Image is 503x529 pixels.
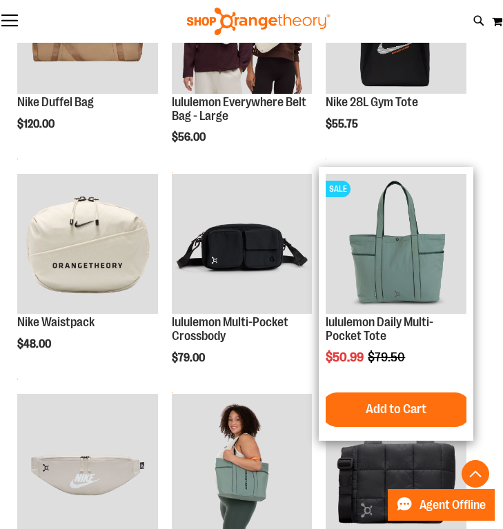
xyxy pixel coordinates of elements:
img: Shop Orangetheory [185,8,332,35]
span: $48.00 [17,338,53,350]
span: $79.00 [172,352,207,364]
span: $50.99 [326,350,366,364]
a: Nike Waistpack [17,174,158,317]
div: product [319,167,473,441]
div: product [10,167,165,386]
img: lululemon Daily Multi-Pocket Tote [326,174,466,315]
button: Back To Top [462,460,489,488]
span: Add to Cart [366,401,426,417]
span: Agent Offline [420,499,486,512]
div: product [165,167,319,400]
span: $79.50 [368,350,407,364]
button: Agent Offline [388,489,495,521]
a: lululemon Daily Multi-Pocket ToteSALE [326,174,466,317]
a: Nike 28L Gym Tote [326,95,418,109]
span: $55.75 [326,118,360,130]
img: lululemon Multi-Pocket Crossbody [172,174,313,315]
a: lululemon Everywhere Belt Bag - Large [172,95,306,123]
img: Nike Waistpack [17,174,158,315]
span: $56.00 [172,131,208,143]
button: Add to Cart [320,392,472,427]
a: lululemon Multi-Pocket Crossbody [172,174,313,317]
span: SALE [326,181,351,197]
a: lululemon Multi-Pocket Crossbody [172,315,288,343]
a: lululemon Daily Multi-Pocket Tote [326,315,433,343]
span: $120.00 [17,118,57,130]
a: Nike Waistpack [17,315,95,329]
a: Nike Duffel Bag [17,95,94,109]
